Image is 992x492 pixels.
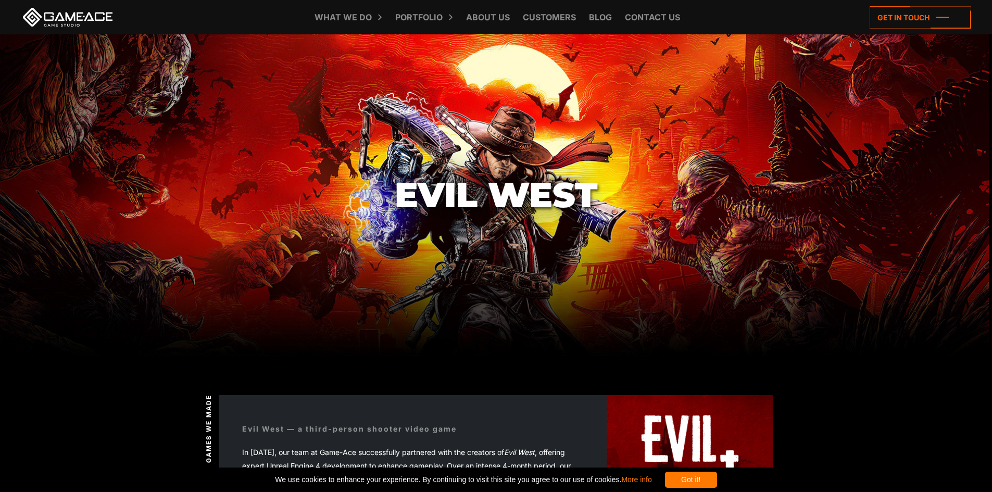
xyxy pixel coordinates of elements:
a: Get in touch [870,6,971,29]
h1: Evil West [395,176,598,214]
div: Evil West — a third-person shooter video game [242,423,457,434]
div: Got it! [665,472,717,488]
span: Games we made [204,394,214,462]
em: Evil West [504,448,535,457]
a: More info [621,475,651,484]
span: We use cookies to enhance your experience. By continuing to visit this site you agree to our use ... [275,472,651,488]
